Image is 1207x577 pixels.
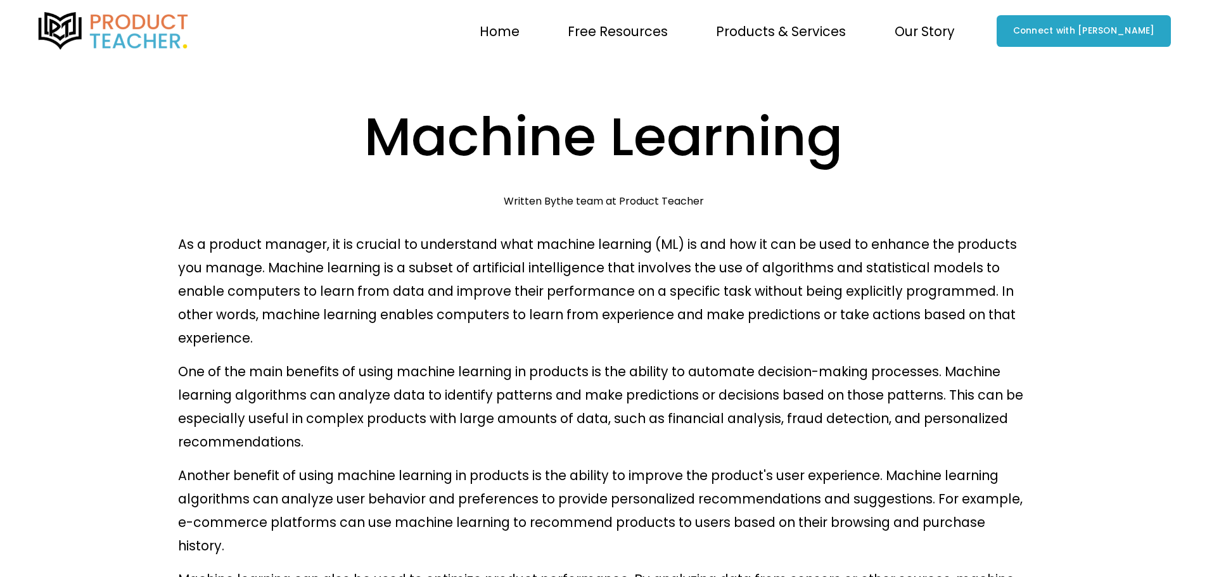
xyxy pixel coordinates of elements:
[504,195,704,207] div: Written By
[568,18,668,44] a: folder dropdown
[895,20,955,43] span: Our Story
[716,18,846,44] a: folder dropdown
[178,99,1029,174] h1: Machine Learning
[556,194,704,208] a: the team at Product Teacher
[568,20,668,43] span: Free Resources
[36,12,191,50] img: Product Teacher
[178,360,1029,453] p: One of the main benefits of using machine learning in products is the ability to automate decisio...
[895,18,955,44] a: folder dropdown
[178,232,1029,350] p: As a product manager, it is crucial to understand what machine learning (ML) is and how it can be...
[716,20,846,43] span: Products & Services
[480,18,520,44] a: Home
[997,15,1171,47] a: Connect with [PERSON_NAME]
[178,464,1029,557] p: Another benefit of using machine learning in products is the ability to improve the product's use...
